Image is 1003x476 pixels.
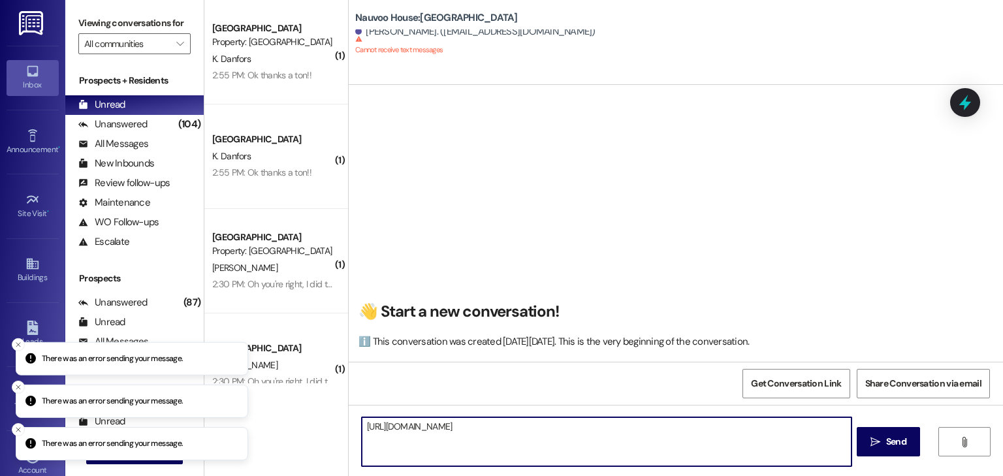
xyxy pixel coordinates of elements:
button: Close toast [12,423,25,436]
div: WO Follow-ups [78,215,159,229]
div: [GEOGRAPHIC_DATA] [212,22,333,35]
p: There was an error sending your message. [42,353,183,364]
button: Get Conversation Link [742,369,850,398]
span: • [58,143,60,152]
div: ℹ️ This conversation was created [DATE][DATE]. This is the very beginning of the conversation. [358,335,987,349]
span: Get Conversation Link [751,377,841,390]
div: Review follow-ups [78,176,170,190]
span: K. Danfors [212,150,251,162]
sup: Cannot receive text messages [355,35,443,54]
a: Buildings [7,253,59,288]
div: Unanswered [78,118,148,131]
div: New Inbounds [78,157,154,170]
div: [GEOGRAPHIC_DATA] [212,341,333,355]
img: ResiDesk Logo [19,11,46,35]
p: There was an error sending your message. [42,438,183,450]
div: 2:55 PM: Ok thanks a ton!! [212,167,311,178]
button: Share Conversation via email [857,369,990,398]
input: All communities [84,33,170,54]
span: Share Conversation via email [865,377,981,390]
div: 2:55 PM: Ok thanks a ton!! [212,69,311,81]
a: Site Visit • [7,189,59,224]
span: [PERSON_NAME] [212,359,278,371]
div: 2:30 PM: Oh you're right, I did the math wrong, sorry that's on me. I don't have anything to pay ... [212,278,607,290]
div: (87) [180,293,204,313]
div: Escalate [78,235,129,249]
h2: 👋 Start a new conversation! [358,302,987,322]
p: There was an error sending your message. [42,395,183,407]
div: [GEOGRAPHIC_DATA] [212,230,333,244]
i:  [959,437,969,447]
span: Send [886,435,906,449]
div: Prospects + Residents [65,74,204,87]
button: Send [857,427,920,456]
div: Unread [78,98,125,112]
div: (104) [175,114,204,135]
a: Inbox [7,60,59,95]
div: Prospects [65,272,204,285]
div: Unanswered [78,296,148,309]
a: Templates • [7,381,59,417]
div: Unread [78,315,125,329]
a: Leads [7,317,59,352]
button: Close toast [12,380,25,393]
i:  [870,437,880,447]
textarea: [URL][DOMAIN_NAME] [362,417,851,466]
span: • [47,207,49,216]
label: Viewing conversations for [78,13,191,33]
div: All Messages [78,137,148,151]
span: K. Danfors [212,53,251,65]
span: [PERSON_NAME] [212,262,278,274]
b: Nauvoo House: [GEOGRAPHIC_DATA] [355,11,518,25]
div: [GEOGRAPHIC_DATA] [212,133,333,146]
div: Property: [GEOGRAPHIC_DATA] [212,35,333,49]
button: Close toast [12,338,25,351]
div: Maintenance [78,196,150,210]
div: [PERSON_NAME]. ([EMAIL_ADDRESS][DOMAIN_NAME]) [355,25,596,39]
div: Property: [GEOGRAPHIC_DATA] [212,244,333,258]
i:  [176,39,183,49]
